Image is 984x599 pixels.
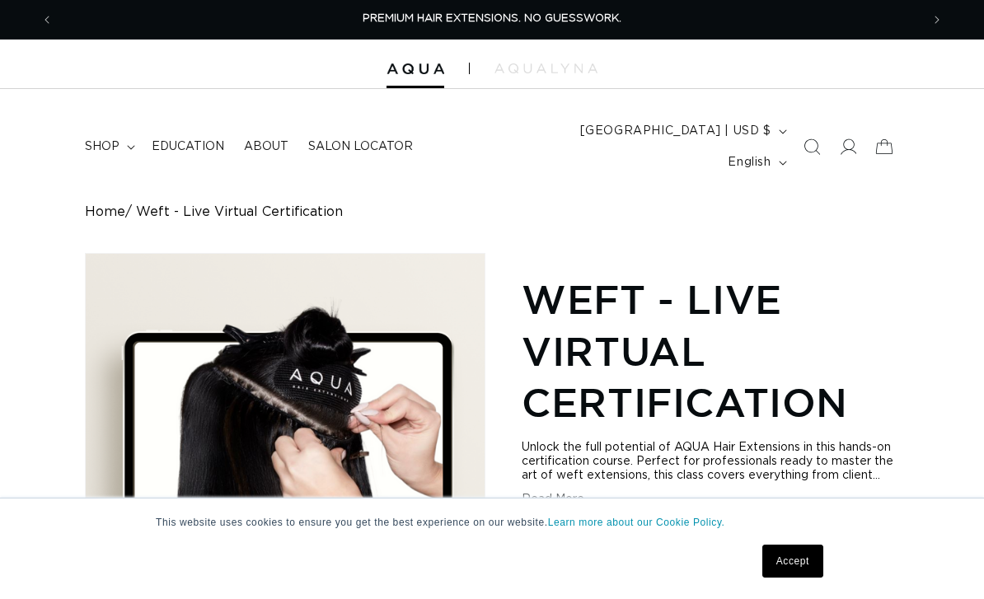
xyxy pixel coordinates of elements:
img: Aqua Hair Extensions [387,63,444,75]
a: Education [142,129,234,164]
span: About [244,139,288,154]
div: Unlock the full potential of AQUA Hair Extensions in this hands-on certification course. Perfect ... [522,441,898,483]
a: Home [85,204,125,220]
nav: breadcrumbs [85,204,898,220]
p: This website uses cookies to ensure you get the best experience on our website. [156,515,828,530]
summary: shop [75,129,142,164]
h1: Weft - Live Virtual Certification [522,274,898,428]
a: About [234,129,298,164]
button: Previous announcement [29,4,65,35]
button: [GEOGRAPHIC_DATA] | USD $ [570,115,794,147]
span: Education [152,139,224,154]
span: shop [85,139,119,154]
span: [GEOGRAPHIC_DATA] | USD $ [580,123,771,140]
button: Read More [522,493,584,507]
button: English [718,147,793,178]
button: Next announcement [919,4,955,35]
a: Accept [762,545,823,578]
img: aqualyna.com [494,63,597,73]
a: Learn more about our Cookie Policy. [548,517,725,528]
span: Salon Locator [308,139,413,154]
span: PREMIUM HAIR EXTENSIONS. NO GUESSWORK. [363,13,621,24]
span: English [728,154,771,171]
a: Salon Locator [298,129,423,164]
span: Weft - Live Virtual Certification [136,204,343,220]
summary: Search [794,129,830,165]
